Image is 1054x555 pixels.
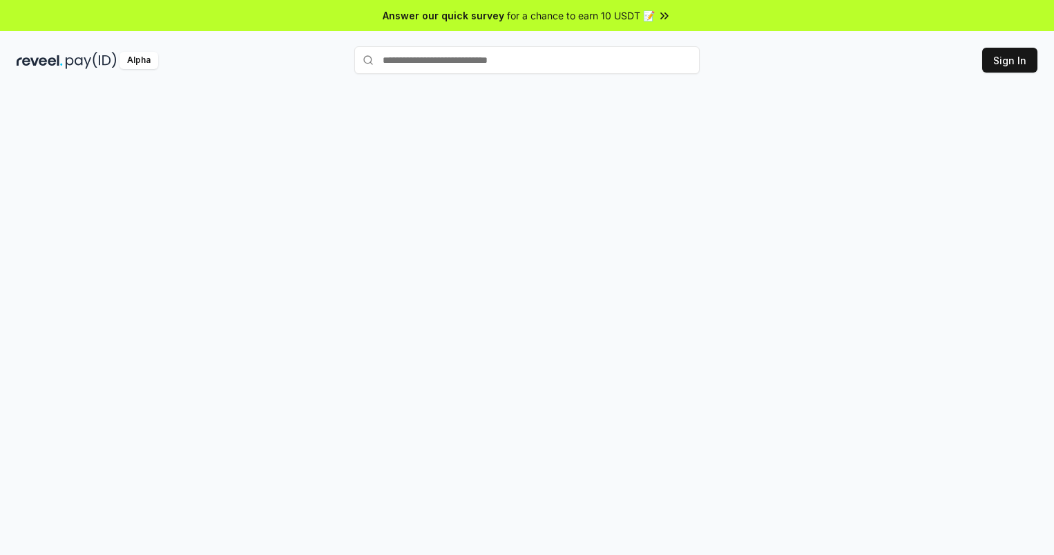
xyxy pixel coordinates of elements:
img: reveel_dark [17,52,63,69]
button: Sign In [982,48,1037,73]
span: Answer our quick survey [383,8,504,23]
span: for a chance to earn 10 USDT 📝 [507,8,655,23]
div: Alpha [119,52,158,69]
img: pay_id [66,52,117,69]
